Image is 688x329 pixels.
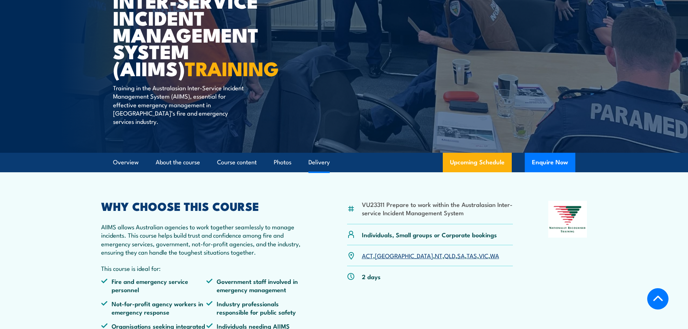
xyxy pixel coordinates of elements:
a: SA [457,251,465,260]
li: Government staff involved in emergency management [206,277,312,294]
p: 2 days [362,272,381,281]
button: Enquire Now [525,153,575,172]
li: Fire and emergency service personnel [101,277,207,294]
a: Delivery [308,153,330,172]
a: Overview [113,153,139,172]
a: ACT [362,251,373,260]
a: [GEOGRAPHIC_DATA] [375,251,433,260]
p: Training in the Australasian Inter-Service Incident Management System (AIIMS), essential for effe... [113,83,245,126]
a: QLD [444,251,455,260]
li: Industry professionals responsible for public safety [206,299,312,316]
a: VIC [479,251,488,260]
img: Nationally Recognised Training logo. [548,201,587,238]
li: VU23311 Prepare to work within the Australasian Inter-service Incident Management System [362,200,513,217]
p: , , , , , , , [362,251,499,260]
a: About the course [156,153,200,172]
a: Photos [274,153,291,172]
p: AIIMS allows Australian agencies to work together seamlessly to manage incidents. This course hel... [101,222,312,256]
li: Not-for-profit agency workers in emergency response [101,299,207,316]
a: NT [435,251,442,260]
p: Individuals, Small groups or Corporate bookings [362,230,497,239]
a: Upcoming Schedule [443,153,512,172]
p: This course is ideal for: [101,264,312,272]
h2: WHY CHOOSE THIS COURSE [101,201,312,211]
a: TAS [467,251,477,260]
a: Course content [217,153,257,172]
strong: TRAINING [185,53,279,83]
a: WA [490,251,499,260]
